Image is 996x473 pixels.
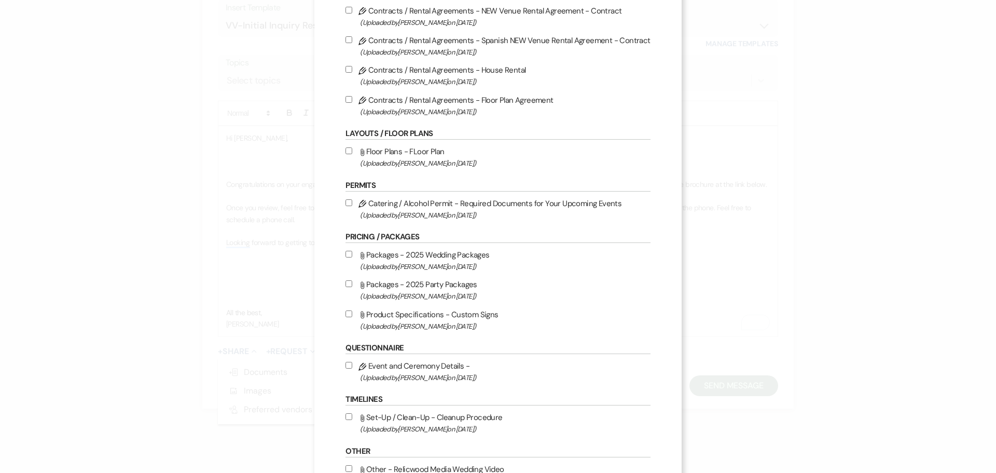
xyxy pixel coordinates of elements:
input: Set-Up / Clean-Up - Cleanup Procedure(Uploaded by[PERSON_NAME]on [DATE]) [345,413,352,420]
span: (Uploaded by [PERSON_NAME] on [DATE] ) [360,209,650,221]
input: Contracts / Rental Agreements - NEW Venue Rental Agreement - Contract(Uploaded by[PERSON_NAME]on ... [345,7,352,13]
label: Floor Plans - FLoor Plan [345,145,650,169]
h6: Layouts / Floor Plans [345,128,650,140]
input: Event and Ceremony Details -(Uploaded by[PERSON_NAME]on [DATE]) [345,362,352,369]
input: Contracts / Rental Agreements - House Rental(Uploaded by[PERSON_NAME]on [DATE]) [345,66,352,73]
span: (Uploaded by [PERSON_NAME] on [DATE] ) [360,46,650,58]
input: Packages - 2025 Wedding Packages(Uploaded by[PERSON_NAME]on [DATE]) [345,251,352,258]
span: (Uploaded by [PERSON_NAME] on [DATE] ) [360,320,650,332]
span: (Uploaded by [PERSON_NAME] on [DATE] ) [360,423,650,435]
span: (Uploaded by [PERSON_NAME] on [DATE] ) [360,17,650,29]
input: Packages - 2025 Party Packages(Uploaded by[PERSON_NAME]on [DATE]) [345,280,352,287]
span: (Uploaded by [PERSON_NAME] on [DATE] ) [360,290,650,302]
input: Contracts / Rental Agreements - Spanish NEW Venue Rental Agreement - Contract(Uploaded by[PERSON_... [345,36,352,43]
label: Event and Ceremony Details - [345,359,650,384]
h6: Pricing / Packages [345,232,650,243]
label: Packages - 2025 Wedding Packages [345,248,650,273]
h6: Permits [345,180,650,192]
label: Product Specifications - Custom Signs [345,308,650,332]
h6: Other [345,446,650,457]
input: Floor Plans - FLoor Plan(Uploaded by[PERSON_NAME]on [DATE]) [345,147,352,154]
span: (Uploaded by [PERSON_NAME] on [DATE] ) [360,106,650,118]
h6: Timelines [345,394,650,406]
span: (Uploaded by [PERSON_NAME] on [DATE] ) [360,372,650,384]
input: Other - Relicwood Media Wedding Video(Uploaded by[PERSON_NAME]on [DATE]) [345,465,352,472]
input: Product Specifications - Custom Signs(Uploaded by[PERSON_NAME]on [DATE]) [345,310,352,317]
label: Contracts / Rental Agreements - House Rental [345,63,650,88]
label: Contracts / Rental Agreements - Spanish NEW Venue Rental Agreement - Contract [345,34,650,58]
span: (Uploaded by [PERSON_NAME] on [DATE] ) [360,261,650,273]
label: Packages - 2025 Party Packages [345,278,650,302]
label: Set-Up / Clean-Up - Cleanup Procedure [345,411,650,435]
input: Catering / Alcohol Permit - Required Documents for Your Upcoming Events(Uploaded by[PERSON_NAME]o... [345,199,352,206]
label: Contracts / Rental Agreements - NEW Venue Rental Agreement - Contract [345,4,650,29]
span: (Uploaded by [PERSON_NAME] on [DATE] ) [360,157,650,169]
h6: Questionnaire [345,343,650,354]
label: Catering / Alcohol Permit - Required Documents for Your Upcoming Events [345,197,650,221]
input: Contracts / Rental Agreements - Floor Plan Agreement(Uploaded by[PERSON_NAME]on [DATE]) [345,96,352,103]
span: (Uploaded by [PERSON_NAME] on [DATE] ) [360,76,650,88]
label: Contracts / Rental Agreements - Floor Plan Agreement [345,93,650,118]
